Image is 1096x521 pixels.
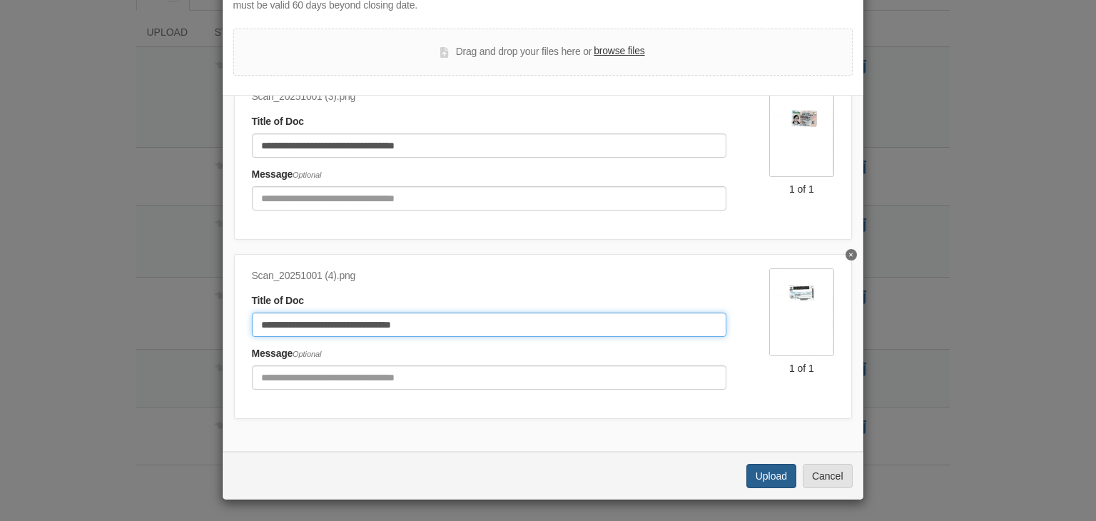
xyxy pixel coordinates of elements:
div: Scan_20251001 (4).png [252,268,727,284]
span: Optional [293,350,321,358]
input: Include any comments on this document [252,365,727,390]
img: Scan_20251001 (3).png [769,89,833,177]
div: 1 of 1 [769,361,833,375]
label: Message [252,167,322,183]
div: Scan_20251001 (3).png [252,89,727,105]
button: Cancel [803,464,853,488]
input: Include any comments on this document [252,186,727,211]
div: 1 of 1 [769,182,833,196]
label: browse files [594,44,644,59]
label: Message [252,346,322,362]
div: Drag and drop your files here or [440,44,644,61]
input: Document Title [252,313,727,337]
label: Title of Doc [252,293,304,309]
span: Optional [293,171,321,179]
button: Upload [746,464,796,488]
input: Document Title [252,133,727,158]
button: Delete Kelsea Herring Driver's License Back [846,249,857,260]
img: Scan_20251001 (4).png [769,268,833,356]
label: Title of Doc [252,114,304,130]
